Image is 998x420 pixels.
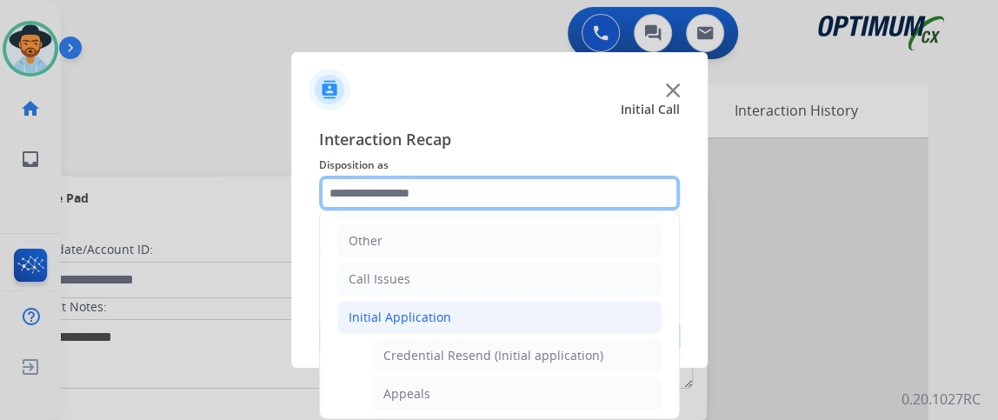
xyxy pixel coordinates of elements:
[309,69,350,110] img: contactIcon
[349,309,451,326] div: Initial Application
[383,347,603,364] div: Credential Resend (Initial application)
[621,101,680,118] span: Initial Call
[902,389,981,410] p: 0.20.1027RC
[383,385,430,403] div: Appeals
[349,232,383,250] div: Other
[319,127,680,155] span: Interaction Recap
[349,270,410,288] div: Call Issues
[319,155,680,176] span: Disposition as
